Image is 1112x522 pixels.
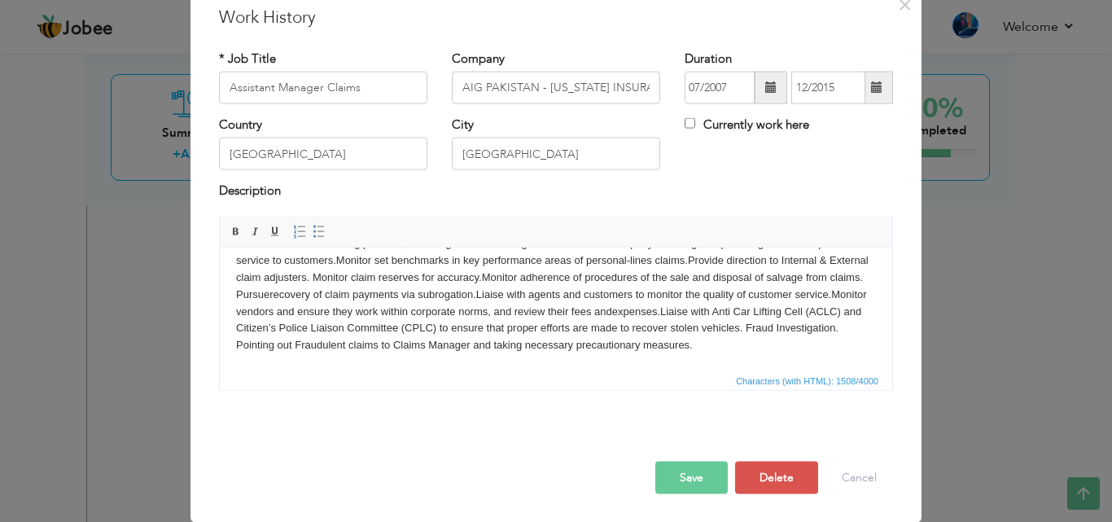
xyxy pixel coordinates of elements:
label: Description [219,182,281,200]
label: City [452,116,474,134]
div: Statistics [733,373,883,388]
a: Underline [266,222,284,240]
label: * Job Title [219,50,276,67]
span: Characters (with HTML): 1508/4000 [733,373,882,388]
label: Duration [685,50,732,67]
label: Currently work here [685,116,809,134]
button: Save [655,461,728,493]
input: Present [791,72,865,104]
label: Company [452,50,505,67]
button: Delete [735,461,818,493]
iframe: Rich Text Editor, workEditor [220,248,892,370]
h3: Work History [219,5,893,29]
button: Cancel [825,461,893,493]
input: Currently work here [685,118,695,129]
label: Country [219,116,262,134]
a: Bold [227,222,245,240]
input: From [685,72,755,104]
a: Insert/Remove Numbered List [291,222,309,240]
a: Italic [247,222,265,240]
a: Insert/Remove Bulleted List [310,222,328,240]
